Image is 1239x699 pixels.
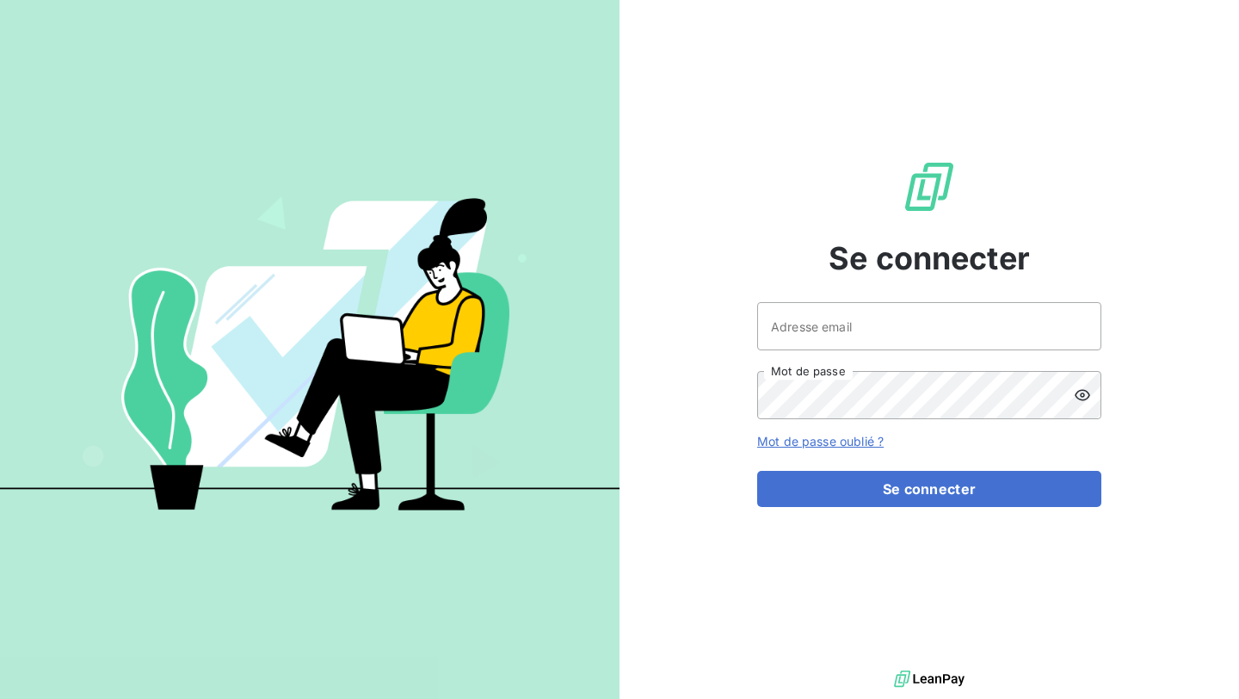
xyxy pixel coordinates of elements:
[757,302,1101,350] input: placeholder
[757,434,884,448] a: Mot de passe oublié ?
[829,235,1030,281] span: Se connecter
[757,471,1101,507] button: Se connecter
[902,159,957,214] img: Logo LeanPay
[894,666,965,692] img: logo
